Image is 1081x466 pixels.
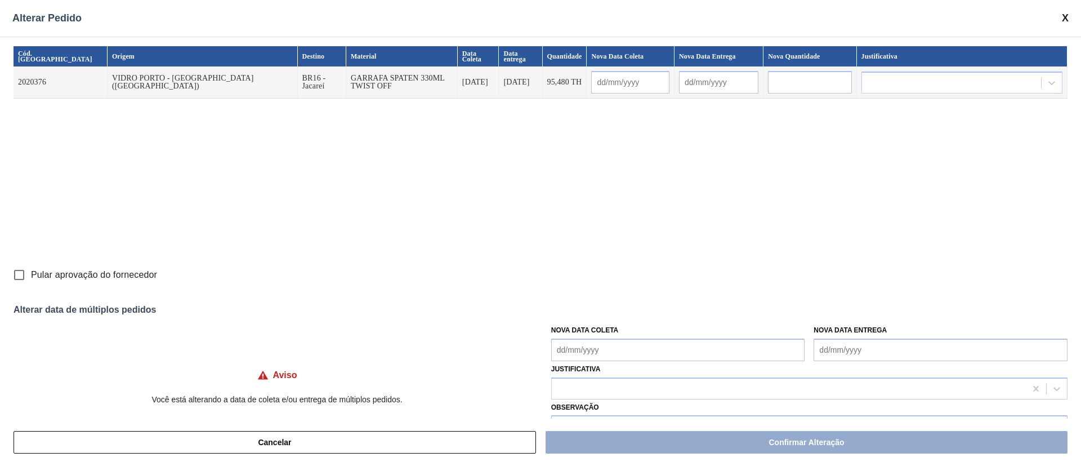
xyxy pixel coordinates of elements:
[14,395,540,404] p: Você está alterando a data de coleta e/ou entrega de múltiplos pedidos.
[551,339,805,361] input: dd/mm/yyyy
[14,431,536,454] button: Cancelar
[543,46,587,66] th: Quantidade
[857,46,1067,66] th: Justificativa
[458,46,499,66] th: Data Coleta
[543,66,587,99] td: 95,480 TH
[108,66,298,99] td: VIDRO PORTO - [GEOGRAPHIC_DATA] ([GEOGRAPHIC_DATA])
[814,326,887,334] label: Nova Data Entrega
[551,365,601,373] label: Justificativa
[12,12,82,24] span: Alterar Pedido
[499,46,542,66] th: Data entrega
[346,46,458,66] th: Material
[14,66,108,99] td: 2020376
[551,400,1067,416] label: Observação
[551,326,619,334] label: Nova Data Coleta
[108,46,298,66] th: Origem
[31,268,157,282] span: Pular aprovação do fornecedor
[298,66,346,99] td: BR16 - Jacareí
[591,71,669,94] input: dd/mm/yyyy
[14,46,108,66] th: Cód. [GEOGRAPHIC_DATA]
[346,66,458,99] td: GARRAFA SPATEN 330ML TWIST OFF
[814,339,1067,361] input: dd/mm/yyyy
[763,46,856,66] th: Nova Quantidade
[298,46,346,66] th: Destino
[587,46,674,66] th: Nova Data Coleta
[458,66,499,99] td: [DATE]
[273,370,297,380] h4: Aviso
[499,66,542,99] td: [DATE]
[14,305,1067,315] div: Alterar data de múltiplos pedidos
[674,46,763,66] th: Nova Data Entrega
[679,71,758,94] input: dd/mm/yyyy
